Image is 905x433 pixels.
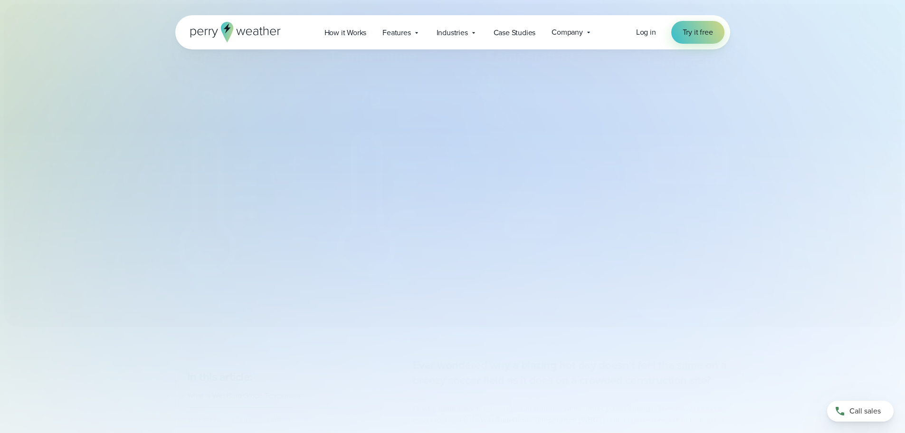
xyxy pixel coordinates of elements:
[324,27,367,38] span: How it Works
[437,27,468,38] span: Industries
[486,23,544,42] a: Case Studies
[636,27,656,38] a: Log in
[382,27,410,38] span: Features
[494,27,536,38] span: Case Studies
[316,23,375,42] a: How it Works
[683,27,713,38] span: Try it free
[552,27,583,38] span: Company
[671,21,724,44] a: Try it free
[849,405,881,417] span: Call sales
[827,401,894,422] a: Call sales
